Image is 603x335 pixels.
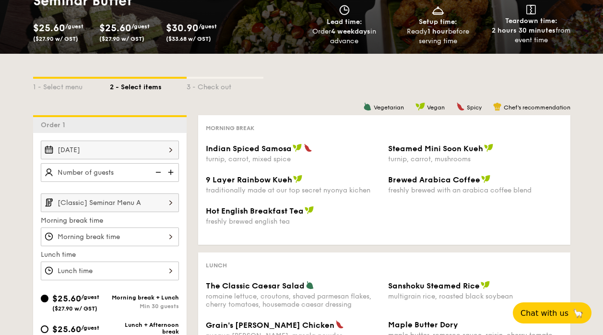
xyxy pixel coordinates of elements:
[388,144,483,153] span: Steamed Mini Soon Kueh
[388,292,563,300] div: multigrain rice, roasted black soybean
[302,27,388,46] div: Order in advance
[41,295,48,302] input: $25.60/guest($27.90 w/ GST)Morning break + LunchMin 30 guests
[41,216,179,226] label: Morning break time
[41,250,179,260] label: Lunch time
[526,5,536,14] img: icon-teardown.65201eee.svg
[419,18,457,26] span: Setup time:
[41,163,179,182] input: Number of guests
[199,23,217,30] span: /guest
[331,27,370,36] strong: 4 weekdays
[484,144,494,152] img: icon-vegan.f8ff3823.svg
[110,294,179,301] div: Morning break + Lunch
[467,104,482,111] span: Spicy
[306,281,314,289] img: icon-vegetarian.fe4039eb.svg
[513,302,591,323] button: Chat with us🦙
[206,155,380,163] div: turnip, carrot, mixed spice
[427,27,448,36] strong: 1 hour
[520,309,568,318] span: Chat with us
[81,294,99,300] span: /guest
[304,144,312,152] img: icon-spicy.37a8142b.svg
[150,163,165,181] img: icon-reduce.1d2dbef1.svg
[415,102,425,111] img: icon-vegan.f8ff3823.svg
[33,23,65,34] span: $25.60
[41,141,179,159] input: Event date
[41,121,69,129] span: Order 1
[65,23,83,30] span: /guest
[427,104,445,111] span: Vegan
[488,26,574,45] div: from event time
[305,206,314,215] img: icon-vegan.f8ff3823.svg
[206,292,380,309] div: romaine lettuce, croutons, shaved parmesan flakes, cherry tomatoes, housemade caesar dressing
[41,325,48,333] input: $25.60/guest($27.90 w/ GST)Lunch + Afternoon breakMin 30 guests
[206,144,292,153] span: Indian Spiced Samosa
[293,144,302,152] img: icon-vegan.f8ff3823.svg
[206,125,254,132] span: Morning break
[335,320,344,329] img: icon-spicy.37a8142b.svg
[388,281,480,290] span: Sanshoku Steamed Rice
[572,308,584,319] span: 🦙
[110,79,187,92] div: 2 - Select items
[110,303,179,310] div: Min 30 guests
[206,206,304,215] span: Hot English Breakfast Tea
[206,186,380,194] div: traditionally made at our top secret nyonya kichen
[206,281,305,290] span: The Classic Caesar Salad
[163,193,179,212] img: icon-chevron-right.3c0dfbd6.svg
[456,102,465,111] img: icon-spicy.37a8142b.svg
[363,102,372,111] img: icon-vegetarian.fe4039eb.svg
[165,163,179,181] img: icon-add.58712e84.svg
[131,23,150,30] span: /guest
[110,322,179,335] div: Lunch + Afternoon break
[374,104,404,111] span: Vegetarian
[41,227,179,246] input: Morning break time
[99,23,131,34] span: $25.60
[388,186,563,194] div: freshly brewed with an arabica coffee blend
[99,36,144,42] span: ($27.90 w/ GST)
[166,23,199,34] span: $30.90
[206,321,334,330] span: Grain's [PERSON_NAME] Chicken
[493,102,502,111] img: icon-chef-hat.a58ddaea.svg
[33,79,110,92] div: 1 - Select menu
[505,17,557,25] span: Teardown time:
[52,324,81,335] span: $25.60
[481,281,490,289] img: icon-vegan.f8ff3823.svg
[492,26,556,35] strong: 2 hours 30 minutes
[293,175,303,183] img: icon-vegan.f8ff3823.svg
[166,36,211,42] span: ($33.68 w/ GST)
[52,293,81,304] span: $25.60
[206,175,292,184] span: 9 Layer Rainbow Kueh
[206,262,227,269] span: Lunch
[41,262,179,280] input: Lunch time
[52,305,97,312] span: ($27.90 w/ GST)
[388,175,480,184] span: Brewed Arabica Coffee
[337,5,352,15] img: icon-clock.2db775ea.svg
[388,320,458,329] span: Maple Butter Dory
[81,324,99,331] span: /guest
[395,27,481,46] div: Ready before serving time
[431,5,445,15] img: icon-dish.430c3a2e.svg
[327,18,362,26] span: Lead time:
[206,217,380,226] div: freshly brewed english tea
[388,155,563,163] div: turnip, carrot, mushrooms
[187,79,263,92] div: 3 - Check out
[481,175,491,183] img: icon-vegan.f8ff3823.svg
[504,104,570,111] span: Chef's recommendation
[33,36,78,42] span: ($27.90 w/ GST)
